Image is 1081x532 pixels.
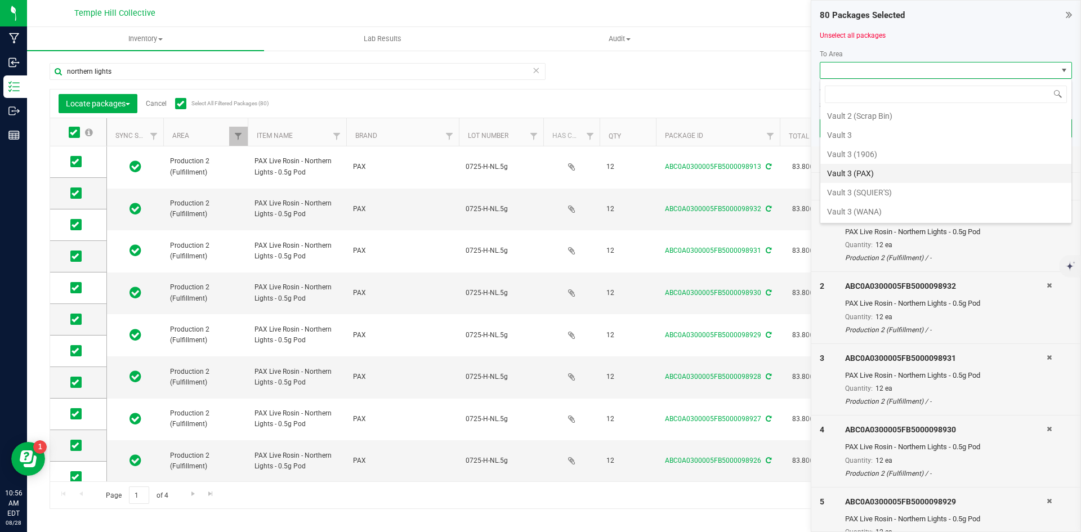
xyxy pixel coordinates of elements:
span: Locate packages [66,99,130,108]
span: 5 [820,497,824,506]
span: 83.8068 [787,453,823,469]
span: Production 2 (Fulfillment) [170,198,241,220]
a: Filter [761,127,780,146]
inline-svg: Outbound [8,105,20,117]
a: Cancel [146,100,167,108]
div: ABC0A0300005FB5000098930 [845,424,1047,436]
span: In Sync [129,243,141,258]
div: Production 2 (Fulfillment) / - [845,396,1047,406]
a: ABC0A0300005FB5000098930 [665,289,761,297]
span: 0725-H-NL.5g [466,204,537,214]
span: 12 ea [875,313,892,321]
a: ABC0A0300005FB5000098926 [665,457,761,464]
a: Total THC% [789,132,829,140]
a: Filter [581,127,600,146]
span: 12 [606,162,649,172]
div: PAX Live Rosin - Northern Lights - 0.5g Pod [845,441,1047,453]
span: PAX [353,455,452,466]
span: PAX [353,162,452,172]
span: 3 [820,354,824,363]
span: To Area [820,50,843,58]
a: Area [172,132,189,140]
span: 12 [606,455,649,466]
span: Production 2 (Fulfillment) [170,324,241,346]
th: Has COA [543,118,600,146]
a: ABC0A0300005FB5000098929 [665,331,761,339]
inline-svg: Inbound [8,57,20,68]
inline-svg: Reports [8,129,20,141]
span: 83.8068 [787,327,823,343]
span: Production 2 (Fulfillment) [170,450,241,472]
span: In Sync [129,453,141,468]
span: Sync from Compliance System [764,331,771,339]
span: 0725-H-NL.5g [466,330,537,341]
span: 0725-H-NL.5g [466,455,537,466]
li: Vault 3 (1906) [820,145,1071,164]
span: In Sync [129,159,141,175]
a: Unselect all packages [820,32,886,39]
span: 0725-H-NL.5g [466,288,537,298]
div: PAX Live Rosin - Northern Lights - 0.5g Pod [845,298,1047,309]
span: Select All Filtered Packages (80) [191,100,248,106]
a: Qty [609,132,621,140]
a: ABC0A0300005FB5000098932 [665,205,761,213]
span: PAX [353,414,452,424]
span: Sync from Compliance System [764,289,771,297]
span: Page of 4 [96,486,177,504]
button: Locate packages [59,94,137,113]
a: Filter [440,127,459,146]
span: PAX [353,330,452,341]
div: PAX Live Rosin - Northern Lights - 0.5g Pod [845,370,1047,381]
a: Inventory Counts [739,27,976,51]
span: In Sync [129,285,141,301]
a: ABC0A0300005FB5000098931 [665,247,761,254]
span: PAX Live Rosin - Northern Lights - 0.5g Pod [254,366,340,388]
a: Sync Status [115,132,159,140]
span: Production 2 (Fulfillment) [170,156,241,177]
span: 0725-H-NL.5g [466,414,537,424]
div: PAX Live Rosin - Northern Lights - 0.5g Pod [845,513,1047,525]
span: 12 [606,288,649,298]
span: 0725-H-NL.5g [466,162,537,172]
a: Filter [145,127,163,146]
span: Clear [532,63,540,78]
div: PAX Live Rosin - Northern Lights - 0.5g Pod [845,226,1047,238]
div: Production 2 (Fulfillment) / - [845,253,1047,263]
span: Production 2 (Fulfillment) [170,366,241,388]
span: 83.8068 [787,285,823,301]
a: Filter [525,127,543,146]
li: Vault 3 (PAX) [820,164,1071,183]
span: 83.8068 [787,243,823,259]
a: Item Name [257,132,293,140]
span: Production 2 (Fulfillment) [170,408,241,430]
p: 08/28 [5,518,22,527]
a: Lab Results [264,27,501,51]
a: Inventory [27,27,264,51]
span: PAX [353,245,452,256]
a: ABC0A0300005FB5000098928 [665,373,761,381]
span: 12 ea [875,457,892,464]
span: 0725-H-NL.5g [466,245,537,256]
span: Sync from Compliance System [764,247,771,254]
span: 12 ea [875,385,892,392]
span: 0725-H-NL.5g [466,372,537,382]
span: 12 [606,330,649,341]
iframe: Resource center unread badge [33,440,47,454]
input: Search Package ID, Item Name, SKU, Lot or Part Number... [50,63,546,80]
iframe: Resource center [11,442,45,476]
inline-svg: Inventory [8,81,20,92]
span: Production 2 (Fulfillment) [170,240,241,262]
span: PAX Live Rosin - Northern Lights - 0.5g Pod [254,408,340,430]
inline-svg: Manufacturing [8,33,20,44]
span: PAX Live Rosin - Northern Lights - 0.5g Pod [254,240,340,262]
a: Audit [501,27,738,51]
span: PAX Live Rosin - Northern Lights - 0.5g Pod [254,282,340,303]
span: 12 [606,372,649,382]
span: Quantity: [845,457,873,464]
div: ABC0A0300005FB5000098931 [845,352,1047,364]
a: ABC0A0300005FB5000098927 [665,415,761,423]
span: 12 [606,204,649,214]
span: PAX Live Rosin - Northern Lights - 0.5g Pod [254,198,340,220]
a: Filter [229,127,248,146]
div: ABC0A0300005FB5000098932 [845,280,1047,292]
